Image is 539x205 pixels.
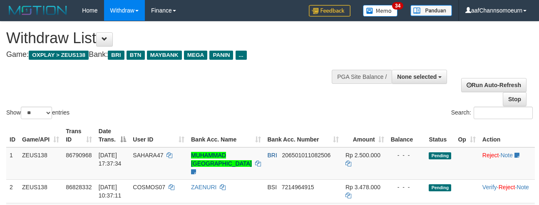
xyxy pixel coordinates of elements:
[6,179,19,203] td: 2
[62,124,95,147] th: Trans ID: activate to sort column ascending
[500,152,513,159] a: Note
[425,124,455,147] th: Status
[108,51,124,60] span: BRI
[66,152,92,159] span: 86790968
[392,2,403,10] span: 34
[429,152,451,159] span: Pending
[66,184,92,190] span: 86828332
[268,152,277,159] span: BRI
[392,70,447,84] button: None selected
[191,184,216,190] a: ZAENURI
[479,147,535,180] td: ·
[517,184,529,190] a: Note
[264,124,342,147] th: Bank Acc. Number: activate to sort column ascending
[6,147,19,180] td: 1
[21,107,52,119] select: Showentries
[95,124,130,147] th: Date Trans.: activate to sort column descending
[6,30,351,46] h1: Withdraw List
[188,124,264,147] th: Bank Acc. Name: activate to sort column ascending
[19,147,62,180] td: ZEUS138
[479,124,535,147] th: Action
[99,184,122,199] span: [DATE] 10:37:11
[6,4,70,17] img: MOTION_logo.png
[503,92,527,106] a: Stop
[482,152,499,159] a: Reject
[410,5,452,16] img: panduan.png
[6,124,19,147] th: ID
[474,107,533,119] input: Search:
[236,51,247,60] span: ...
[342,124,387,147] th: Amount: activate to sort column ascending
[191,152,252,167] a: MUHAMMAD [GEOGRAPHIC_DATA]
[19,179,62,203] td: ZEUS138
[391,183,422,191] div: - - -
[387,124,426,147] th: Balance
[451,107,533,119] label: Search:
[133,152,163,159] span: SAHARA47
[99,152,122,167] span: [DATE] 17:37:34
[282,184,314,190] span: Copy 7214964915 to clipboard
[397,73,437,80] span: None selected
[461,78,527,92] a: Run Auto-Refresh
[184,51,208,60] span: MEGA
[127,51,145,60] span: BTN
[482,184,497,190] a: Verify
[345,184,380,190] span: Rp 3.478.000
[133,184,165,190] span: COSMOS07
[6,51,351,59] h4: Game: Bank:
[6,107,70,119] label: Show entries
[129,124,188,147] th: User ID: activate to sort column ascending
[268,184,277,190] span: BSI
[209,51,233,60] span: PANIN
[332,70,392,84] div: PGA Site Balance /
[19,124,62,147] th: Game/API: activate to sort column ascending
[345,152,380,159] span: Rp 2.500.000
[147,51,182,60] span: MAYBANK
[309,5,350,17] img: Feedback.jpg
[391,151,422,159] div: - - -
[429,184,451,191] span: Pending
[479,179,535,203] td: · ·
[455,124,479,147] th: Op: activate to sort column ascending
[29,51,89,60] span: OXPLAY > ZEUS138
[363,5,398,17] img: Button%20Memo.svg
[499,184,515,190] a: Reject
[282,152,331,159] span: Copy 206501011082506 to clipboard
